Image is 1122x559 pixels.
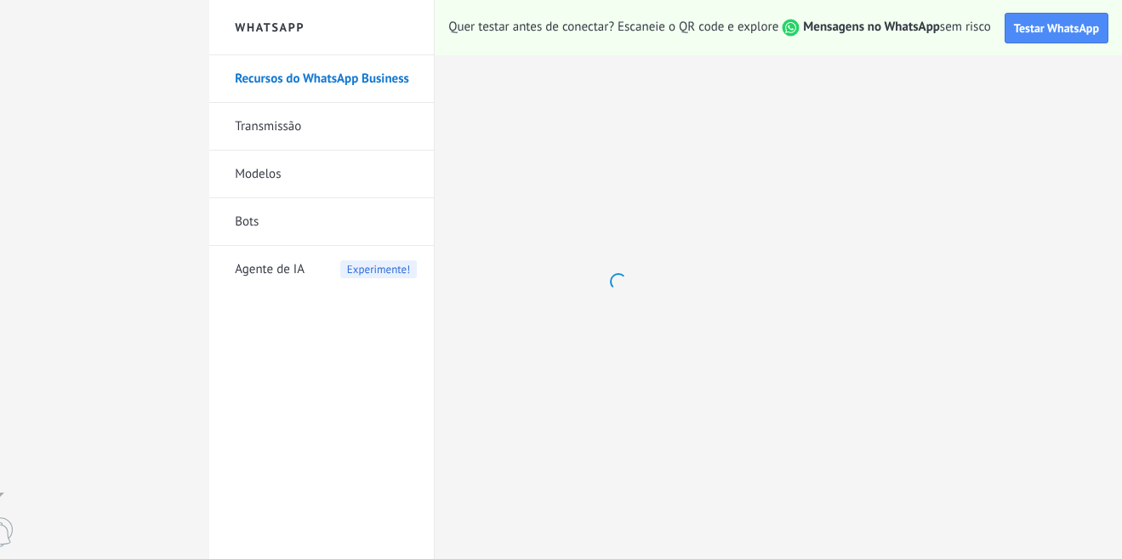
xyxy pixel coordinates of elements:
a: Modelos [235,151,417,198]
li: Modelos [209,151,434,198]
span: Experimente! [340,260,417,278]
a: Transmissão [235,103,417,151]
li: Agente de IA [209,246,434,293]
span: Testar WhatsApp [1014,20,1099,36]
a: Bots [235,198,417,246]
a: Recursos do WhatsApp Business [235,55,417,103]
li: Recursos do WhatsApp Business [209,55,434,103]
strong: Mensagens no WhatsApp [803,19,940,35]
span: Quer testar antes de conectar? Escaneie o QR code e explore sem risco [448,19,991,37]
a: Agente de IA Experimente! [235,246,417,294]
button: Testar WhatsApp [1005,13,1108,43]
span: Agente de IA [235,246,305,294]
li: Transmissão [209,103,434,151]
li: Bots [209,198,434,246]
